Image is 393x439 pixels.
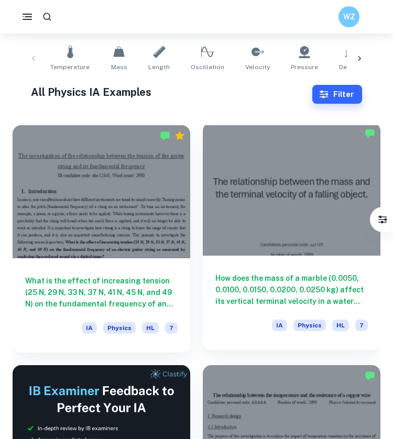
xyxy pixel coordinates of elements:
[339,6,359,27] button: WZ
[215,272,368,307] h6: How does the mass of a marble (0.0050, 0.0100, 0.0150, 0.0200, 0.0250 kg) affect its vertical ter...
[191,62,224,72] span: Oscillation
[372,209,393,230] button: Filter
[174,130,185,141] div: Premium
[165,322,178,334] span: 7
[111,62,127,72] span: Mass
[312,85,362,104] button: Filter
[82,322,97,334] span: IA
[272,320,287,331] span: IA
[291,62,318,72] span: Pressure
[339,62,362,72] span: Density
[160,130,170,141] img: Marked
[332,320,349,331] span: HL
[355,320,368,331] span: 7
[25,275,178,310] h6: What is the effect of increasing tension (25 N, 29 N, 33 N, 37 N, 41 N, 45 N, and 49 N) on the fu...
[343,11,355,23] h6: WZ
[203,125,380,353] a: How does the mass of a marble (0.0050, 0.0100, 0.0150, 0.0200, 0.0250 kg) affect its vertical ter...
[103,322,136,334] span: Physics
[31,84,312,100] h1: All Physics IA Examples
[50,62,90,72] span: Temperature
[142,322,159,334] span: HL
[13,125,190,353] a: What is the effect of increasing tension (25 N, 29 N, 33 N, 37 N, 41 N, 45 N, and 49 N) on the fu...
[245,62,270,72] span: Velocity
[293,320,326,331] span: Physics
[365,128,375,138] img: Marked
[365,370,375,381] img: Marked
[148,62,170,72] span: Length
